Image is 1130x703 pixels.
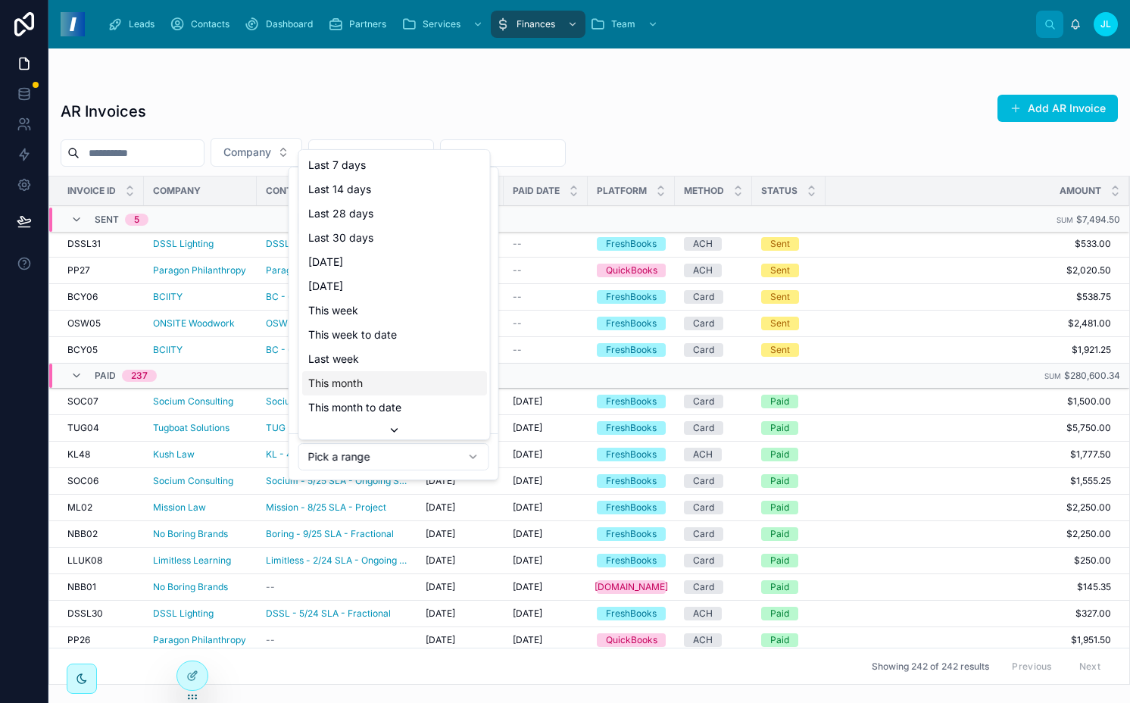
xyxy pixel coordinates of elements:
[308,206,373,221] span: Last 28 days
[308,158,366,173] span: Last 7 days
[308,230,373,245] span: Last 30 days
[308,376,363,391] span: This month
[308,303,358,318] span: This week
[308,279,343,294] span: [DATE]
[308,255,343,270] span: [DATE]
[308,351,359,367] span: Last week
[308,182,371,197] span: Last 14 days
[308,400,401,415] span: This month to date
[308,327,397,342] span: This week to date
